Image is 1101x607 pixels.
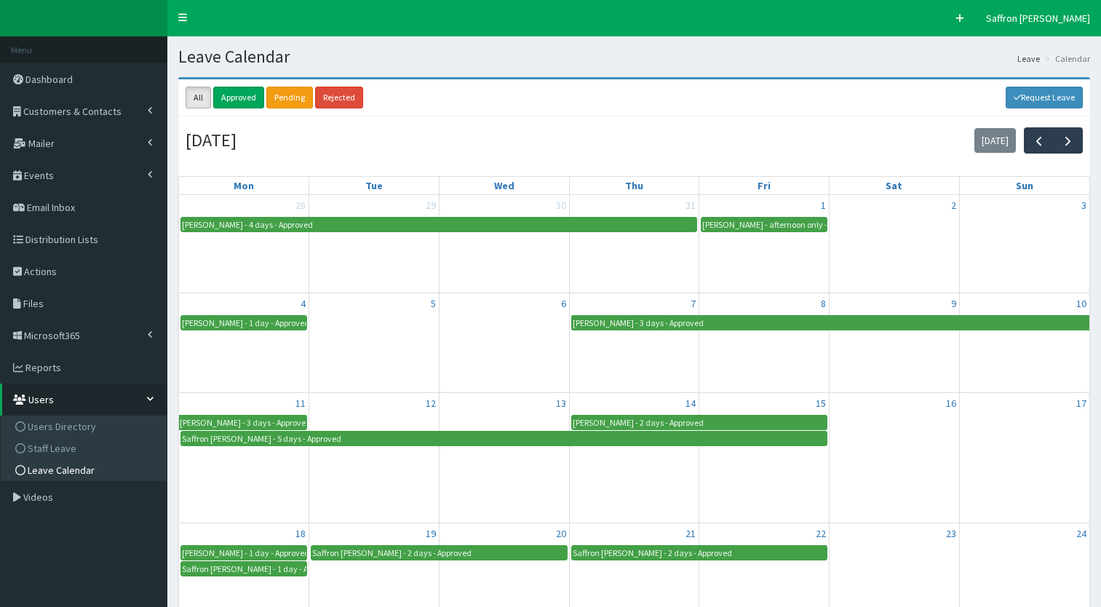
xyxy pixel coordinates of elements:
[298,293,309,314] a: August 4, 2025
[1006,87,1084,108] a: Request Leave
[830,392,960,523] td: August 16, 2025
[423,195,439,215] a: July 29, 2025
[293,523,309,544] a: August 18, 2025
[180,545,307,560] a: [PERSON_NAME] - 1 day - Approved
[491,177,517,194] a: Wednesday
[181,218,314,231] div: [PERSON_NAME] - 4 days - Approved
[948,195,959,215] a: August 2, 2025
[315,87,363,108] a: Rejected
[4,459,167,481] a: Leave Calendar
[959,392,1089,523] td: August 17, 2025
[699,195,830,293] td: August 1, 2025
[830,195,960,293] td: August 2, 2025
[683,523,699,544] a: August 21, 2025
[181,432,342,445] div: Saffron [PERSON_NAME] - 5 days - Approved
[1013,177,1036,194] a: Sunday
[362,177,386,194] a: Tuesday
[1078,195,1089,215] a: August 3, 2025
[24,169,54,182] span: Events
[813,393,829,413] a: August 15, 2025
[818,293,829,314] a: August 8, 2025
[1053,127,1083,153] button: Next month
[179,392,309,523] td: August 11, 2025
[423,393,439,413] a: August 12, 2025
[986,12,1090,25] span: Saffron [PERSON_NAME]
[818,195,829,215] a: August 1, 2025
[439,293,569,392] td: August 6, 2025
[553,393,569,413] a: August 13, 2025
[553,523,569,544] a: August 20, 2025
[683,195,699,215] a: July 31, 2025
[569,293,699,392] td: August 7, 2025
[558,293,569,314] a: August 6, 2025
[180,431,827,446] a: Saffron [PERSON_NAME] - 5 days - Approved
[813,523,829,544] a: August 22, 2025
[428,293,439,314] a: August 5, 2025
[25,361,61,374] span: Reports
[179,293,309,392] td: August 4, 2025
[1073,293,1089,314] a: August 10, 2025
[1041,52,1090,65] li: Calendar
[23,297,44,310] span: Files
[1024,127,1054,153] button: Previous month
[959,195,1089,293] td: August 3, 2025
[213,87,264,108] a: Approved
[179,195,309,293] td: July 28, 2025
[699,293,830,392] td: August 8, 2025
[683,393,699,413] a: August 14, 2025
[4,416,167,437] a: Users Directory
[1073,523,1089,544] a: August 24, 2025
[28,464,95,477] span: Leave Calendar
[569,195,699,293] td: July 31, 2025
[622,177,646,194] a: Thursday
[179,416,306,429] div: [PERSON_NAME] - 3 days - Approved
[883,177,905,194] a: Saturday
[423,523,439,544] a: August 19, 2025
[28,442,76,455] span: Staff Leave
[701,218,827,231] div: [PERSON_NAME] - afternoon only - Approved
[311,546,472,560] div: Saffron [PERSON_NAME] - 2 days - Approved
[755,177,774,194] a: Friday
[309,293,440,392] td: August 5, 2025
[572,546,733,560] div: Saffron [PERSON_NAME] - 2 days - Approved
[571,415,827,430] a: [PERSON_NAME] - 2 days - Approved
[553,195,569,215] a: July 30, 2025
[181,562,306,576] div: Saffron [PERSON_NAME] - 1 day - Approved
[1017,52,1040,65] a: Leave
[180,561,307,576] a: Saffron [PERSON_NAME] - 1 day - Approved
[959,293,1089,392] td: August 10, 2025
[943,523,959,544] a: August 23, 2025
[688,293,699,314] a: August 7, 2025
[24,265,57,278] span: Actions
[180,217,697,232] a: [PERSON_NAME] - 4 days - Approved
[25,73,73,86] span: Dashboard
[943,393,959,413] a: August 16, 2025
[699,392,830,523] td: August 15, 2025
[439,392,569,523] td: August 13, 2025
[572,316,704,330] div: [PERSON_NAME] - 3 days - Approved
[180,315,307,330] a: [PERSON_NAME] - 1 day - Approved
[439,195,569,293] td: July 30, 2025
[4,437,167,459] a: Staff Leave
[25,233,98,246] span: Distribution Lists
[24,329,80,342] span: Microsoft365
[181,546,306,560] div: [PERSON_NAME] - 1 day - Approved
[1073,393,1089,413] a: August 17, 2025
[571,545,827,560] a: Saffron [PERSON_NAME] - 2 days - Approved
[23,491,53,504] span: Videos
[28,137,55,150] span: Mailer
[186,131,237,151] h2: [DATE]
[309,392,440,523] td: August 12, 2025
[974,128,1016,153] button: [DATE]
[948,293,959,314] a: August 9, 2025
[701,217,827,232] a: [PERSON_NAME] - afternoon only - Approved
[309,195,440,293] td: July 29, 2025
[569,392,699,523] td: August 14, 2025
[571,315,1089,330] a: [PERSON_NAME] - 3 days - Approved
[23,105,122,118] span: Customers & Contacts
[231,177,257,194] a: Monday
[293,195,309,215] a: July 28, 2025
[186,87,211,108] a: All
[181,316,306,330] div: [PERSON_NAME] - 1 day - Approved
[266,87,313,108] a: Pending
